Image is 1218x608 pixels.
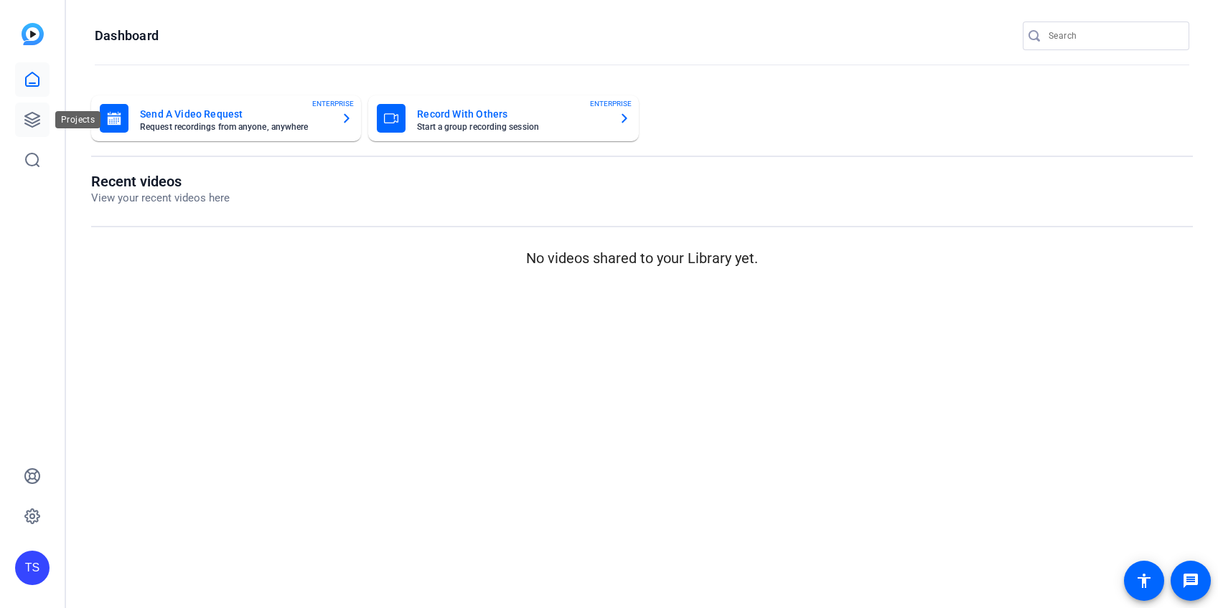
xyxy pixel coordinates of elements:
[140,105,329,123] mat-card-title: Send A Video Request
[312,98,354,109] span: ENTERPRISE
[91,190,230,206] p: View your recent videos here
[1182,572,1199,589] mat-icon: message
[91,95,361,141] button: Send A Video RequestRequest recordings from anyone, anywhereENTERPRISE
[91,173,230,190] h1: Recent videos
[1049,27,1178,44] input: Search
[22,23,44,45] img: blue-gradient.svg
[55,111,100,128] div: Projects
[140,123,329,131] mat-card-subtitle: Request recordings from anyone, anywhere
[1135,572,1153,589] mat-icon: accessibility
[590,98,632,109] span: ENTERPRISE
[417,105,606,123] mat-card-title: Record With Others
[91,247,1193,269] p: No videos shared to your Library yet.
[417,123,606,131] mat-card-subtitle: Start a group recording session
[95,27,159,44] h1: Dashboard
[15,551,50,585] div: TS
[368,95,638,141] button: Record With OthersStart a group recording sessionENTERPRISE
